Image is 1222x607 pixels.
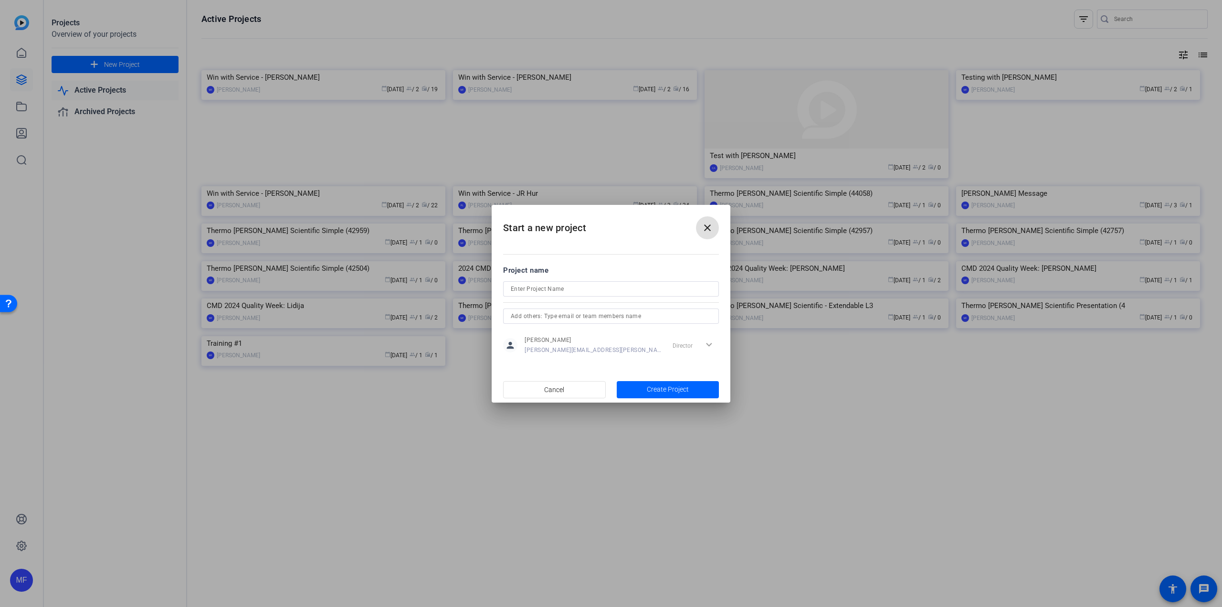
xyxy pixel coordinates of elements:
button: Create Project [617,381,719,398]
mat-icon: close [702,222,713,234]
div: Project name [503,265,719,276]
button: Cancel [503,381,606,398]
span: [PERSON_NAME] [525,336,662,344]
mat-icon: person [503,338,517,352]
input: Enter Project Name [511,283,711,295]
span: Cancel [544,381,564,399]
span: Create Project [647,384,689,394]
h2: Start a new project [492,205,730,244]
input: Add others: Type email or team members name [511,310,711,322]
span: [PERSON_NAME][EMAIL_ADDRESS][PERSON_NAME][DOMAIN_NAME] [525,346,662,354]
